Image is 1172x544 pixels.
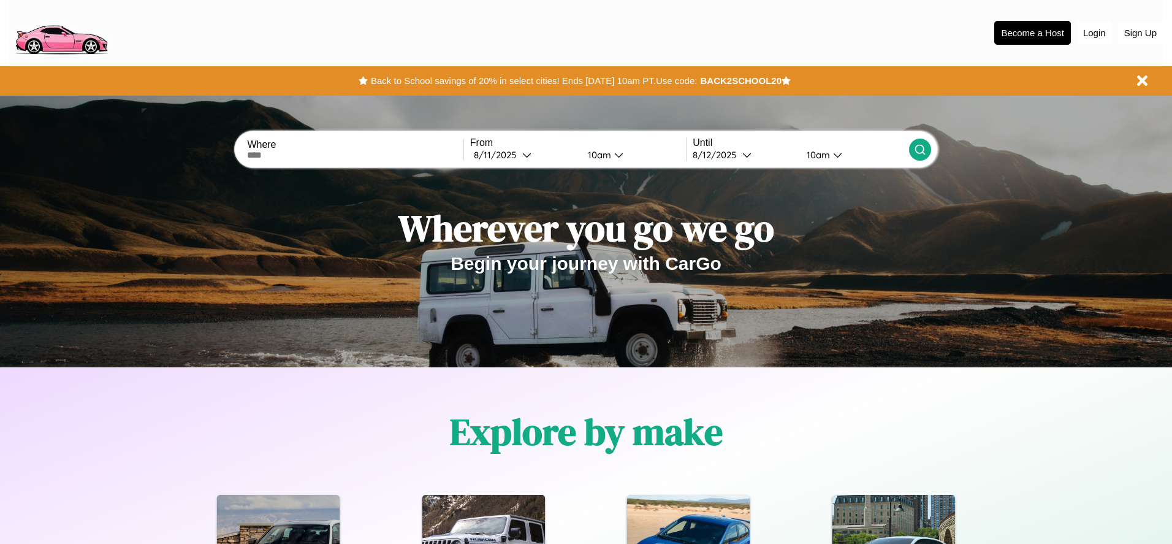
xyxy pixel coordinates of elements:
b: BACK2SCHOOL20 [700,75,782,86]
h1: Explore by make [450,407,723,457]
button: 8/11/2025 [470,148,578,161]
button: 10am [578,148,686,161]
img: logo [9,6,113,58]
div: 10am [582,149,614,161]
button: Login [1077,21,1112,44]
div: 10am [801,149,833,161]
div: 8 / 12 / 2025 [693,149,742,161]
label: Where [247,139,463,150]
button: 10am [797,148,908,161]
div: 8 / 11 / 2025 [474,149,522,161]
button: Back to School savings of 20% in select cities! Ends [DATE] 10am PT.Use code: [368,72,700,90]
button: Become a Host [994,21,1071,45]
button: Sign Up [1118,21,1163,44]
label: From [470,137,686,148]
label: Until [693,137,908,148]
